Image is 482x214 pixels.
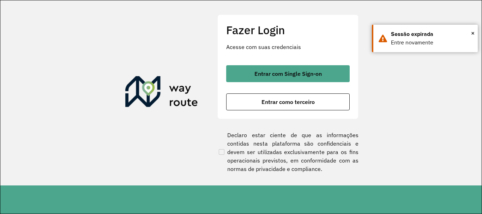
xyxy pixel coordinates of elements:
button: Close [471,28,475,38]
p: Acesse com suas credenciais [226,43,350,51]
span: Entrar como terceiro [261,99,315,105]
span: Entrar com Single Sign-on [254,71,322,77]
span: × [471,28,475,38]
button: button [226,93,350,110]
div: Entre novamente [391,38,472,47]
button: button [226,65,350,82]
div: Sessão expirada [391,30,472,38]
img: Roteirizador AmbevTech [125,76,198,110]
h2: Fazer Login [226,23,350,37]
label: Declaro estar ciente de que as informações contidas nesta plataforma são confidenciais e devem se... [217,131,359,173]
